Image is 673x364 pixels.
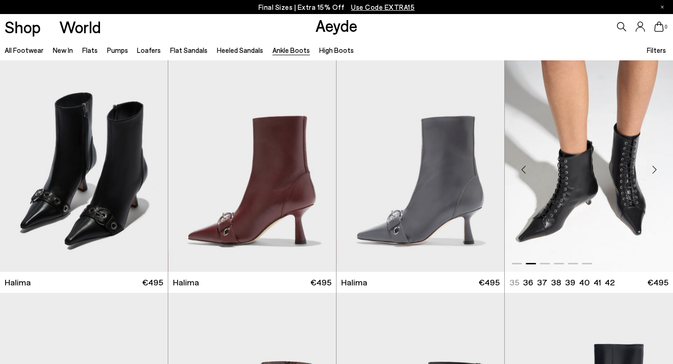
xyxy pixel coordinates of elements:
span: 0 [664,24,668,29]
span: €495 [479,277,500,288]
a: Flat Sandals [170,46,208,54]
a: Aeyde [315,15,358,35]
a: Next slide Previous slide [168,60,336,271]
p: Final Sizes | Extra 15% Off [258,1,415,13]
span: Halima [341,277,367,288]
span: Halima [5,277,31,288]
div: 2 / 6 [505,60,673,271]
img: Halima Eyelet Pointed Boots [168,60,336,271]
a: Next slide Previous slide [505,60,673,271]
span: Halima [173,277,199,288]
li: 39 [565,277,575,288]
a: Flats [82,46,98,54]
div: 1 / 6 [336,60,504,271]
a: World [59,19,101,35]
img: Halima Eyelet Pointed Boots [336,60,504,271]
img: Trixi Lace-Up Boots [505,60,673,271]
li: 38 [551,277,561,288]
a: Heeled Sandals [217,46,263,54]
a: Loafers [137,46,161,54]
a: 35 36 37 38 39 40 41 42 €495 [505,272,673,293]
li: 40 [579,277,590,288]
a: Halima €495 [336,272,504,293]
li: 42 [605,277,615,288]
a: Next slide Previous slide [336,60,504,271]
div: Next slide [640,156,668,184]
span: €495 [647,277,668,288]
li: 41 [594,277,601,288]
a: New In [53,46,73,54]
a: Halima €495 [168,272,336,293]
div: 1 / 6 [168,60,336,271]
span: €495 [142,277,163,288]
span: Filters [647,46,666,54]
a: Pumps [107,46,128,54]
ul: variant [509,277,612,288]
a: Ankle Boots [272,46,310,54]
a: High Boots [319,46,354,54]
a: All Footwear [5,46,43,54]
span: €495 [310,277,331,288]
li: 36 [523,277,533,288]
li: 37 [537,277,547,288]
a: 0 [654,22,664,32]
a: Shop [5,19,41,35]
div: Previous slide [509,156,537,184]
span: Navigate to /collections/ss25-final-sizes [351,3,415,11]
